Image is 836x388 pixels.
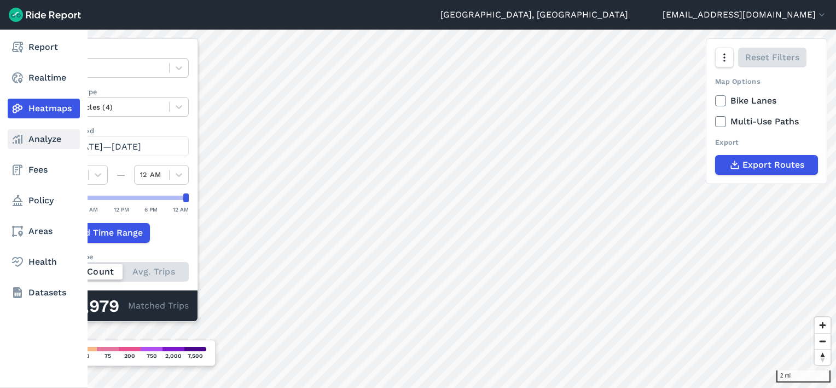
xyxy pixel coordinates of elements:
label: Bike Lanes [715,94,818,107]
a: Analyze [8,129,80,149]
a: [GEOGRAPHIC_DATA], [GEOGRAPHIC_DATA] [440,8,628,21]
button: [EMAIL_ADDRESS][DOMAIN_NAME] [663,8,827,21]
button: Export Routes [715,155,818,175]
span: [DATE]—[DATE] [73,141,141,152]
label: Vehicle Type [53,87,189,97]
div: 12 PM [114,204,129,214]
button: Reset Filters [738,48,806,67]
span: Reset Filters [745,51,799,64]
label: Multi-Use Paths [715,115,818,128]
a: Health [8,252,80,272]
div: — [108,168,134,181]
div: 12 AM [173,204,189,214]
div: 2 mi [776,370,831,383]
a: Areas [8,221,80,241]
div: 6 PM [144,204,158,214]
div: Matched Trips [44,290,198,321]
a: Policy [8,191,80,210]
img: Ride Report [9,8,81,22]
div: Map Options [715,76,818,87]
label: Data Period [53,125,189,136]
label: Data Type [53,48,189,58]
div: Count Type [53,252,189,262]
span: Add Time Range [73,226,143,239]
a: Datasets [8,283,80,303]
button: [DATE]—[DATE] [53,136,189,156]
div: 6 AM [84,204,98,214]
button: Add Time Range [53,223,150,243]
a: Report [8,37,80,57]
span: Export Routes [742,158,804,172]
canvas: Map [35,30,836,388]
a: Heatmaps [8,99,80,118]
a: Realtime [8,68,80,88]
button: Zoom in [815,317,831,333]
div: Export [715,137,818,147]
button: Reset bearing to north [815,349,831,365]
button: Zoom out [815,333,831,349]
a: Fees [8,160,80,180]
div: 468,979 [53,299,128,313]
